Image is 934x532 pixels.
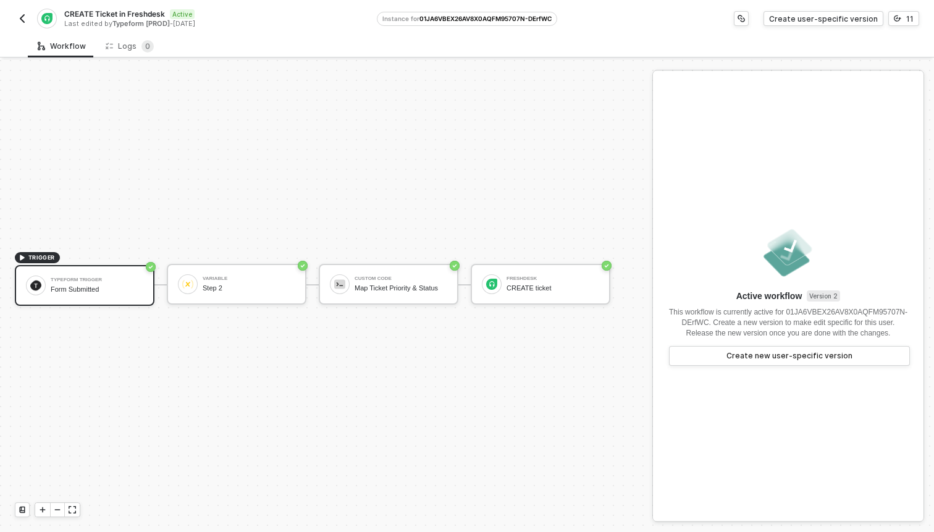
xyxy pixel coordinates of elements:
[668,307,909,339] div: This workflow is currently active for 01JA6VBEX26AV8X0AQFM95707N-DErfWC. Create a new version to ...
[419,15,552,22] span: 01JA6VBEX26AV8X0AQFM95707N-DErfWC
[906,14,914,24] div: 11
[203,276,295,281] div: Variable
[28,253,55,263] span: TRIGGER
[769,14,878,24] div: Create user-specific version
[382,15,419,22] span: Instance for
[69,506,76,513] span: icon-expand
[19,254,26,261] span: icon-play
[146,262,156,272] span: icon-success-page
[669,346,910,366] button: Create new user-specific version
[894,15,901,22] span: icon-versioning
[30,280,41,291] img: icon
[807,290,840,302] sup: Version 2
[51,285,143,293] div: Form Submitted
[507,284,599,292] div: CREATE ticket
[64,9,165,19] span: CREATE Ticket in Freshdesk
[17,14,27,23] img: back
[761,226,815,280] img: empty-state-released
[355,276,447,281] div: Custom Code
[507,276,599,281] div: Freshdesk
[15,11,30,26] button: back
[298,261,308,271] span: icon-success-page
[170,9,195,19] span: Active
[203,284,295,292] div: Step 2
[39,506,46,513] span: icon-play
[106,40,154,53] div: Logs
[41,13,52,24] img: integration-icon
[64,19,376,28] div: Last edited by - [DATE]
[355,284,447,292] div: Map Ticket Priority & Status
[141,40,154,53] sup: 0
[888,11,919,26] button: 11
[736,290,841,302] div: Active workflow
[486,279,497,290] img: icon
[38,41,86,51] div: Workflow
[112,19,170,28] span: Typeform [PROD]
[726,351,852,361] div: Create new user-specific version
[182,279,193,290] img: icon
[54,506,61,513] span: icon-minus
[602,261,612,271] span: icon-success-page
[450,261,460,271] span: icon-success-page
[334,279,345,290] img: icon
[51,277,143,282] div: Typeform Trigger
[764,11,883,26] button: Create user-specific version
